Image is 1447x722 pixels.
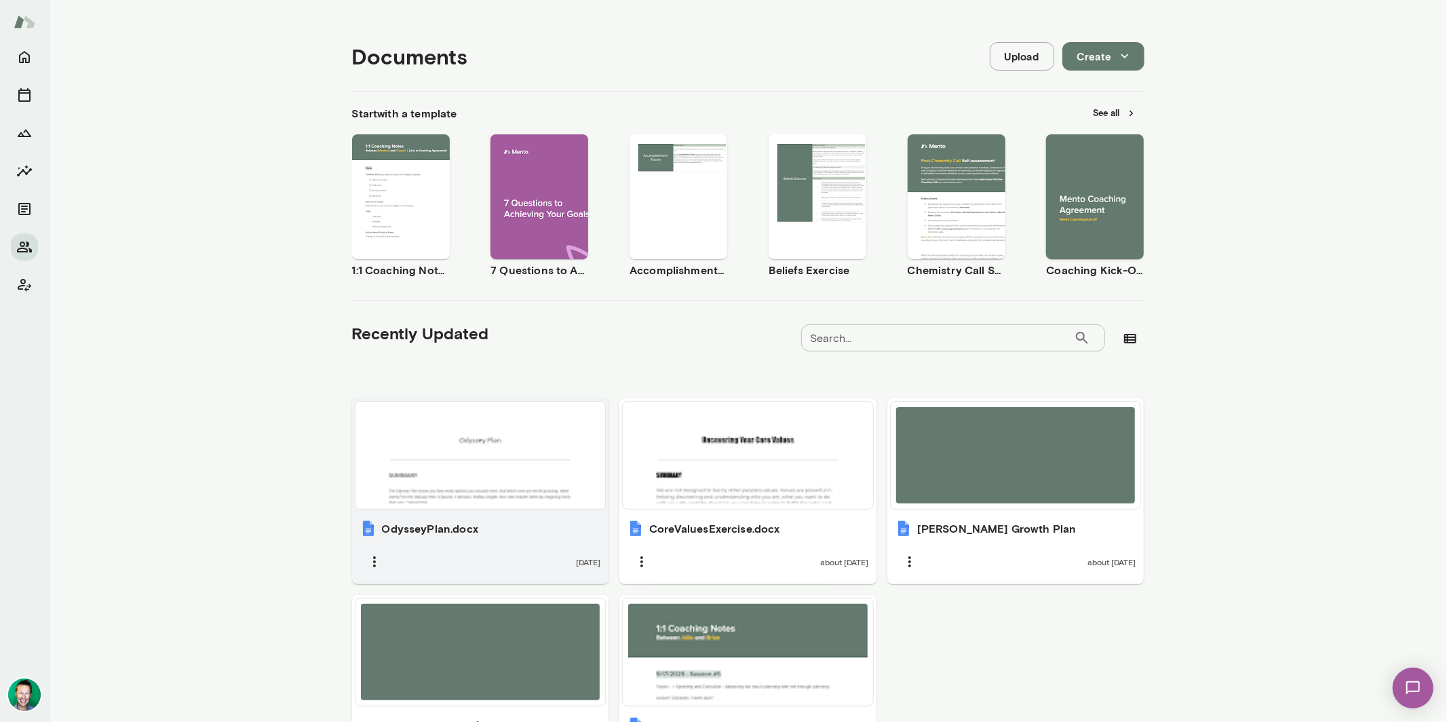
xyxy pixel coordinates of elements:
img: Julio Growth Plan [895,520,912,537]
h6: Coaching Kick-Off | Coaching Agreement [1046,262,1144,278]
img: Brian Lawrence [8,679,41,711]
button: Client app [11,271,38,299]
h6: 1:1 Coaching Notes [352,262,450,278]
button: Upload [990,42,1054,71]
h4: Documents [352,43,468,69]
span: about [DATE] [820,556,868,567]
h5: Recently Updated [352,322,489,344]
button: Insights [11,157,38,185]
button: See all [1085,102,1144,123]
h6: Beliefs Exercise [769,262,866,278]
h6: Start with a template [352,105,457,121]
img: OdysseyPlan.docx [360,520,377,537]
h6: [PERSON_NAME] Growth Plan [917,520,1077,537]
img: CoreValuesExercise.docx [628,520,644,537]
button: Documents [11,195,38,223]
button: Growth Plan [11,119,38,147]
span: about [DATE] [1087,556,1136,567]
h6: 7 Questions to Achieving Your Goals [490,262,588,278]
span: [DATE] [576,556,600,567]
h6: OdysseyPlan.docx [382,520,478,537]
h6: CoreValuesExercise.docx [649,520,779,537]
img: Mento [14,9,35,35]
h6: Chemistry Call Self-Assessment [Coaches only] [908,262,1005,278]
button: Sessions [11,81,38,109]
button: Create [1062,42,1144,71]
button: Home [11,43,38,71]
button: Members [11,233,38,261]
h6: Accomplishment Tracker [630,262,727,278]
